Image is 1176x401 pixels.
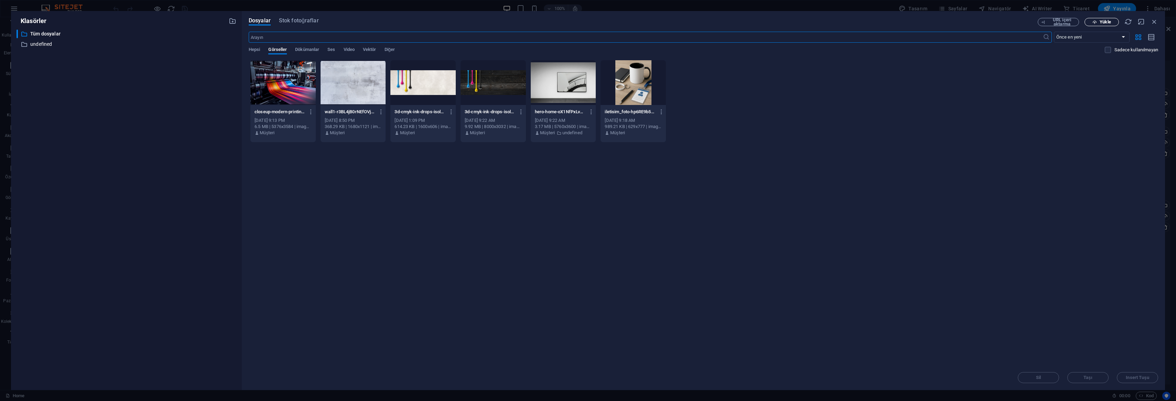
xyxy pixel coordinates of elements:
[325,117,382,124] div: [DATE] 8:50 PM
[325,124,382,130] div: 368.29 KB | 1680x1121 | image/jpeg
[260,130,274,136] p: Müşteri
[17,30,18,38] div: ​
[229,17,236,25] i: Yeni klasör oluştur
[344,45,355,55] span: Video
[268,45,287,55] span: Görseller
[1137,18,1145,25] i: Küçült
[30,40,224,48] p: undefined
[1048,18,1076,26] span: URL içeri aktarma
[363,45,376,55] span: Vektör
[295,45,319,55] span: Dökümanlar
[400,130,415,136] p: Müşteri
[255,124,312,130] div: 6.5 MB | 5376x3584 | image/jpeg
[535,130,592,136] div: Yükleyen:: Müşteri | Klasör: undefined
[1038,18,1079,26] button: URL içeri aktarma
[470,130,485,136] p: Müşteri
[562,130,582,136] p: undefined
[279,17,319,25] span: Stok fotoğraflar
[535,109,585,115] p: hero-home-oX1NfPxLvSrf-o9nnjQT6g.jpg
[540,130,555,136] p: Müşteri
[395,124,452,130] div: 614.23 KB | 1600x606 | image/jpeg
[325,109,375,115] p: wall1-r3BL4jB0rNEfOVjCO1Dbgg.jpg
[30,30,224,38] p: Tüm dosyalar
[249,45,260,55] span: Hepsi
[535,117,592,124] div: [DATE] 9:22 AM
[395,109,445,115] p: 3d-cmyk-ink-drops-isolated-white-concrete-background-horizontal-banner-illustration-J5YD4GJwe6ay6...
[605,124,662,130] div: 989.21 KB | 629x777 | image/png
[1124,18,1132,25] i: Yeniden Yükle
[465,109,515,115] p: 3d-cmyk-ink-drops-isolated-black-wooden-background-horizontal-banner-illustration-I_Zfr638aS4cuJA...
[395,117,452,124] div: [DATE] 1:09 PM
[465,117,522,124] div: [DATE] 9:22 AM
[535,124,592,130] div: 3.17 MB | 5760x3600 | image/jpeg
[327,45,335,55] span: Ses
[255,109,305,115] p: closeup-modern-printing-press-operation-showcasing-precision-vivid-print-technology-8JfMnvHG9Rdrp...
[465,124,522,130] div: 9.92 MB | 8000x3032 | image/jpeg
[1114,47,1158,53] p: Sadece kullanılmayan
[610,130,625,136] p: Müşteri
[330,130,345,136] p: Müşteri
[605,117,662,124] div: [DATE] 9:18 AM
[255,117,312,124] div: [DATE] 9:13 PM
[17,17,46,25] p: Klasörler
[1085,18,1119,26] button: Yükle
[249,17,271,25] span: Dosyalar
[17,40,236,49] div: undefined
[605,109,655,115] p: iletisim_foto-hp6RE9b5bqsHZlF4VA8dtw.png
[249,32,1043,43] input: Arayın
[385,45,395,55] span: Diğer
[1151,18,1158,25] i: Kapat
[1100,20,1111,24] span: Yükle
